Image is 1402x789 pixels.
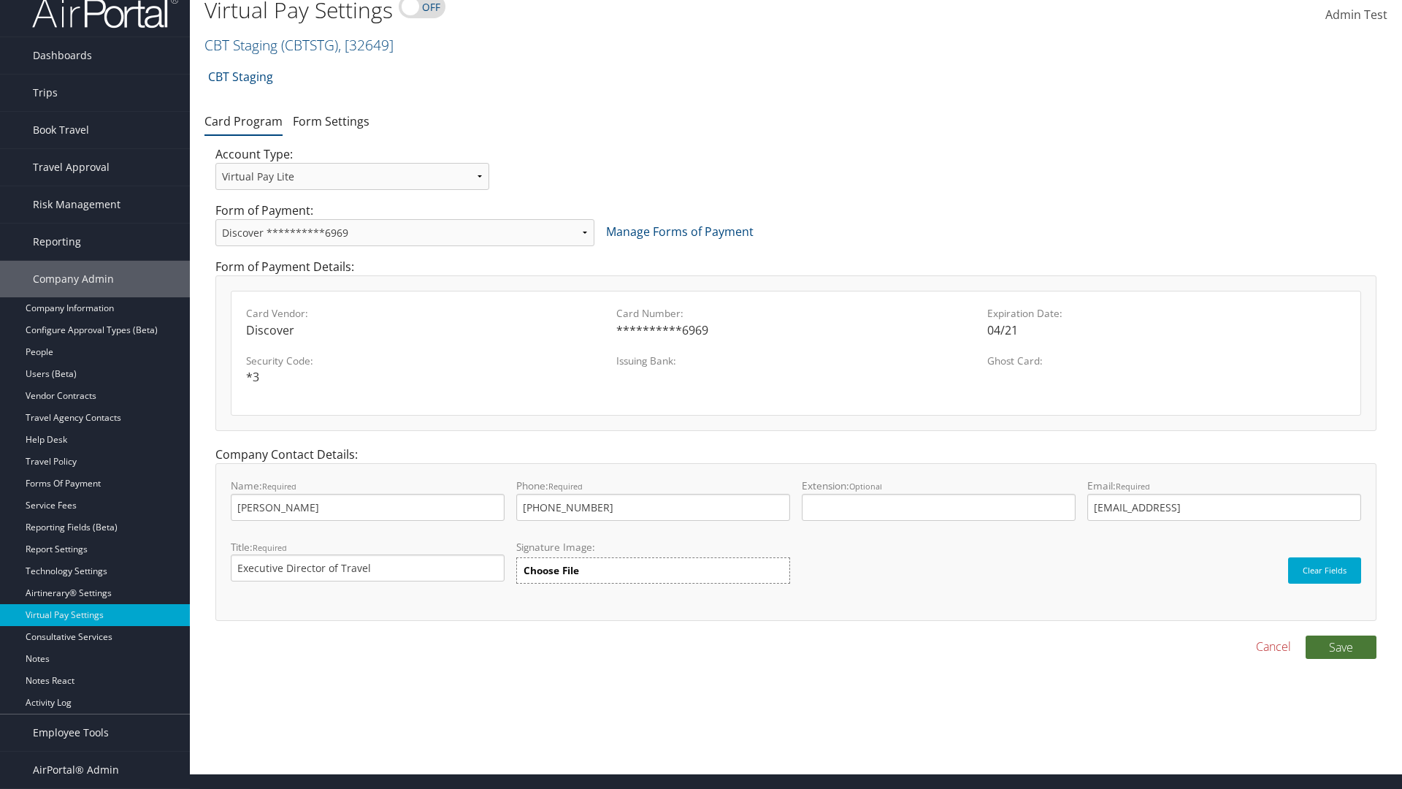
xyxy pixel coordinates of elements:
small: Required [253,542,287,553]
button: Save [1306,636,1376,659]
div: 04/21 [987,321,1346,339]
span: Travel Approval [33,149,110,186]
input: Phone:Required [516,494,790,521]
label: Choose File [516,557,790,584]
label: Card Number: [616,306,975,321]
small: Optional [849,481,882,492]
a: CBT Staging [204,35,394,55]
a: Card Program [204,113,283,129]
div: Form of Payment: [204,202,1387,258]
input: Email:Required [1087,494,1361,521]
a: Manage Forms of Payment [606,224,754,240]
label: Signature Image: [516,540,790,557]
input: Extension:Optional [802,494,1076,521]
label: Email: [1087,479,1361,520]
span: Trips [33,75,58,111]
label: Ghost Card: [987,354,1346,368]
small: Required [1116,481,1150,492]
span: Reporting [33,224,81,260]
span: Dashboards [33,37,92,74]
label: Title: [231,540,505,582]
label: Card Vendor: [246,306,605,321]
div: Form of Payment Details: [204,258,1387,446]
small: Required [548,481,583,492]
label: Security Code: [246,354,605,368]
span: Employee Tools [33,714,109,751]
span: Risk Management [33,186,120,223]
span: AirPortal® Admin [33,752,119,788]
label: Phone: [516,479,790,520]
div: Company Contact Details: [204,446,1387,635]
label: Issuing Bank: [616,354,975,368]
label: Expiration Date: [987,306,1346,321]
a: Cancel [1256,638,1291,655]
a: Form Settings [293,113,369,129]
span: Book Travel [33,112,89,148]
button: Clear Fields [1288,557,1361,584]
small: Required [262,481,296,492]
input: Name:Required [231,494,505,521]
span: ( CBTSTG ) [281,35,338,55]
label: Extension: [802,479,1076,520]
span: Company Admin [33,261,114,297]
input: Title:Required [231,554,505,582]
label: Name: [231,479,505,520]
div: Discover [246,321,605,339]
span: Admin Test [1325,7,1387,23]
span: , [ 32649 ] [338,35,394,55]
div: Account Type: [204,145,500,202]
a: CBT Staging [208,62,273,91]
